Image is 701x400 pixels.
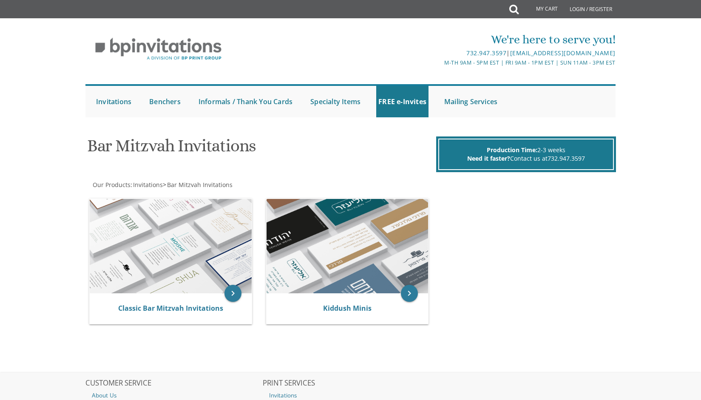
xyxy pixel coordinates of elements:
div: M-Th 9am - 5pm EST | Fri 9am - 1pm EST | Sun 11am - 3pm EST [263,58,616,67]
a: Specialty Items [308,86,363,117]
a: Invitations [94,86,133,117]
div: We're here to serve you! [263,31,616,48]
span: Invitations [133,181,163,189]
a: [EMAIL_ADDRESS][DOMAIN_NAME] [510,49,616,57]
div: 2-3 weeks Contact us at [438,139,614,170]
a: Benchers [147,86,183,117]
img: BP Invitation Loft [85,31,231,67]
h2: PRINT SERVICES [263,379,439,388]
span: > [163,181,233,189]
a: 732.947.3597 [548,154,585,162]
a: FREE e-Invites [376,86,429,117]
a: Classic Bar Mitzvah Invitations [118,304,223,313]
div: | [263,48,616,58]
span: Production Time: [487,146,537,154]
div: : [85,181,351,189]
a: Bar Mitzvah Invitations [166,181,233,189]
a: Invitations [132,181,163,189]
a: Kiddush Minis [323,304,372,313]
span: Need it faster? [467,154,510,162]
a: keyboard_arrow_right [401,285,418,302]
span: Bar Mitzvah Invitations [167,181,233,189]
a: keyboard_arrow_right [224,285,241,302]
h1: Bar Mitzvah Invitations [87,136,434,162]
a: Our Products [92,181,131,189]
img: Classic Bar Mitzvah Invitations [90,199,252,293]
img: Kiddush Minis [267,199,429,293]
a: Mailing Services [442,86,499,117]
a: My Cart [518,1,564,18]
a: 732.947.3597 [466,49,506,57]
a: Informals / Thank You Cards [196,86,295,117]
h2: CUSTOMER SERVICE [85,379,261,388]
